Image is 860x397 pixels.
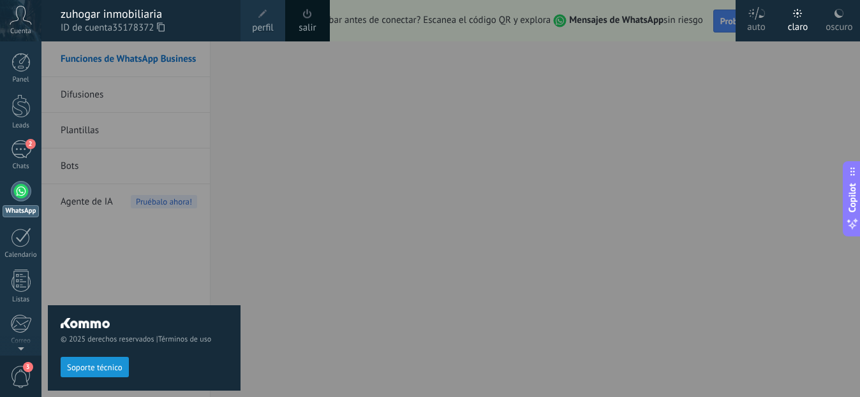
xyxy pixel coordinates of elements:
[788,8,808,41] div: claro
[158,335,211,344] a: Términos de uso
[23,362,33,372] span: 3
[61,357,129,377] button: Soporte técnico
[61,7,228,21] div: zuhogar inmobiliaria
[10,27,31,36] span: Cuenta
[112,21,165,35] span: 35178372
[3,122,40,130] div: Leads
[747,8,766,41] div: auto
[3,162,40,171] div: Chats
[3,251,40,259] div: Calendario
[3,296,40,304] div: Listas
[67,363,122,372] span: Soporte técnico
[299,21,316,35] a: salir
[61,362,129,372] a: Soporte técnico
[252,21,273,35] span: perfil
[3,76,40,84] div: Panel
[3,205,39,217] div: WhatsApp
[26,139,36,149] span: 2
[61,21,228,35] span: ID de cuenta
[846,183,859,212] span: Copilot
[61,335,228,344] span: © 2025 derechos reservados |
[826,8,852,41] div: oscuro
